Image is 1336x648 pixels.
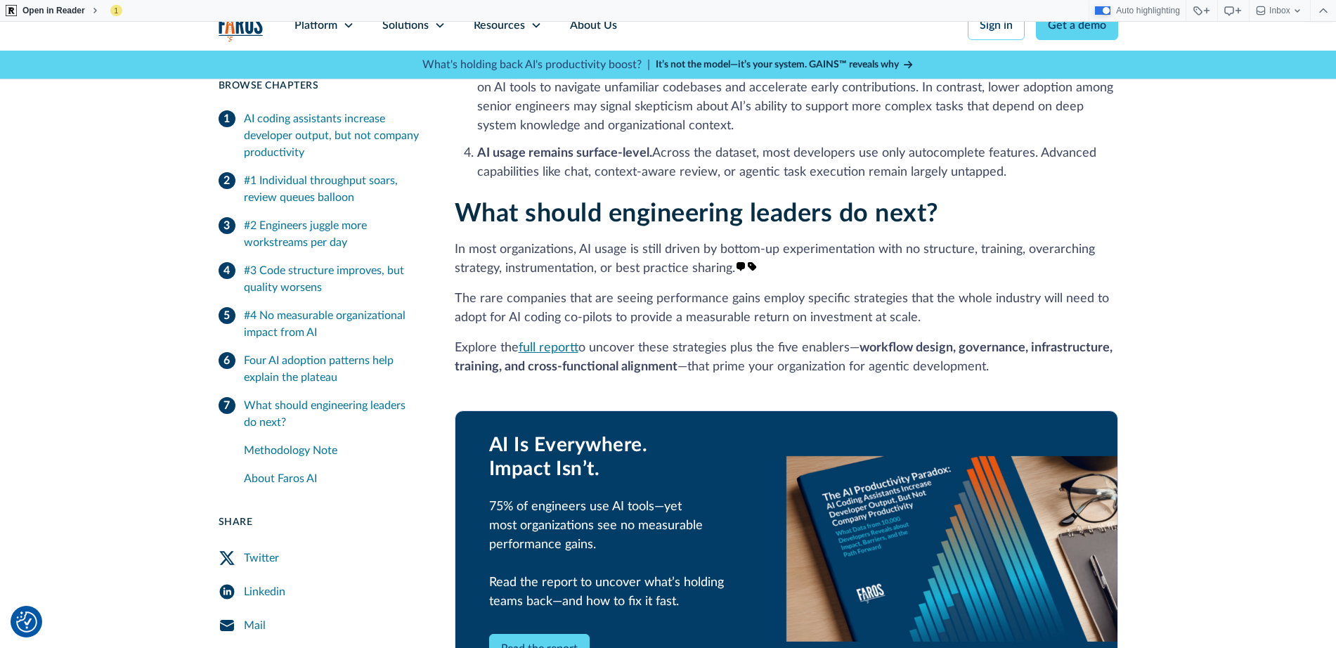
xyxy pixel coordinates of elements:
p: Explore the to uncover these strategies plus the five enablers— —that prime your organization for... [455,339,1118,377]
div: Mail [244,617,266,634]
a: home [219,13,264,41]
a: #1 Individual throughput soars, review queues balloon [219,167,421,212]
div: Share [219,515,421,530]
a: About Faros AI [244,465,421,493]
div: Four AI adoption patterns help explain the plateau [244,352,421,386]
div: Solutions [382,17,429,34]
div: #4 No measurable organizational impact from AI [244,307,421,341]
div: Platform [294,17,337,34]
a: It’s not the model—it’s your system. GAINS™ reveals why [656,58,914,72]
div: #3 Code structure improves, but quality worsens [244,262,421,296]
div: Methodology Note [244,442,421,459]
a: full report [519,342,578,354]
strong: It’s not the model—it’s your system. GAINS™ reveals why [656,60,899,70]
a: Get a demo [1036,11,1118,40]
div: #2 Engineers juggle more workstreams per day [244,217,421,251]
a: Methodology Note [244,436,421,465]
a: Sign in [968,11,1025,40]
p: What's holding back AI's productivity boost? | [422,56,650,73]
div: What should engineering leaders do next? [244,397,421,431]
img: Revisit consent button [16,611,37,633]
div: Browse Chapters [219,79,421,93]
div: AI Is Everywhere. Impact Isn’t. [489,434,753,481]
div: 75% of engineers use AI tools—yet most organizations see no measurable performance gains. Read th... [489,498,753,611]
a: Twitter Share [219,541,421,575]
h2: What should engineering leaders do next? [455,199,1118,229]
a: #4 No measurable organizational impact from AI [219,302,421,346]
div: AI coding assistants increase developer output, but not company productivity [244,110,421,161]
a: Mail Share [219,609,421,642]
div: Twitter [244,550,279,566]
a: AI coding assistants increase developer output, but not company productivity [219,105,421,167]
div: #1 Individual throughput soars, review queues balloon [244,172,421,206]
p: The rare companies that are seeing performance gains employ specific strategies that the whole in... [455,290,1118,328]
a: LinkedIn Share [219,575,421,609]
div: Resources [474,17,525,34]
strong: AI usage remains surface-level. [477,147,652,160]
li: Across the dataset, most developers use only autocomplete features. Advanced capabilities like ch... [477,144,1118,182]
li: Usage is highest among engineers who are newer to the company (not to be confused with junior eng... [477,41,1118,136]
a: #3 Code structure improves, but quality worsens [219,257,421,302]
div: About Faros AI [244,470,421,487]
img: AI Productivity Paradox Report 2025 [786,456,1117,642]
img: Logo of the analytics and reporting company Faros. [219,13,264,41]
a: #2 Engineers juggle more workstreams per day [219,212,421,257]
div: Linkedin [244,583,285,600]
a: Four AI adoption patterns help explain the plateau [219,346,421,391]
button: Cookie Settings [16,611,37,633]
rw-highlight: In most organizations, AI usage is still driven by bottom-up experimentation with no structure, t... [455,243,1095,275]
a: What should engineering leaders do next? [219,391,421,436]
